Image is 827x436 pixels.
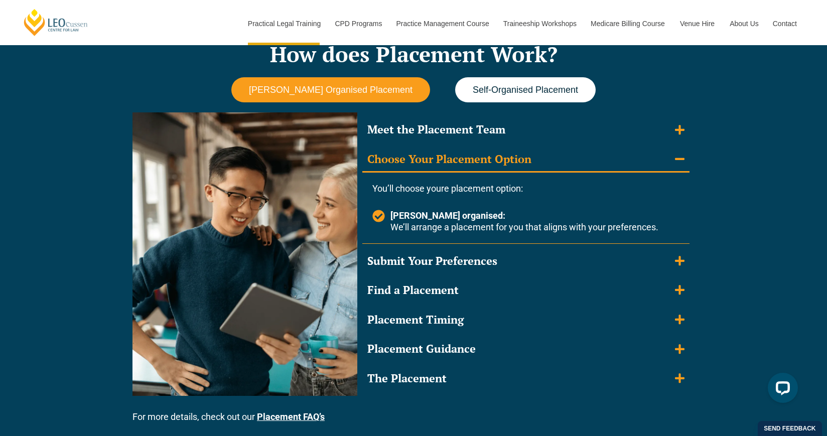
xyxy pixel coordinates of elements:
div: Placement Guidance [367,342,476,356]
a: Venue Hire [672,2,722,45]
a: Placement FAQ’s [257,411,325,422]
div: Tabs. Open items with Enter or Space, close with Escape and navigate using the Arrow keys. [127,77,700,401]
div: Meet the Placement Team [367,122,505,137]
div: Submit Your Preferences [367,254,497,268]
span: Self-Organised Placement [473,85,578,95]
div: The Placement [367,371,447,386]
span: We’ll arrange a placement for you that aligns with your preferences. [388,210,658,233]
summary: Meet the Placement Team [362,117,690,142]
summary: Submit Your Preferences [362,249,690,273]
a: About Us [722,2,765,45]
a: Medicare Billing Course [583,2,672,45]
a: Practical Legal Training [240,2,328,45]
iframe: LiveChat chat widget [760,369,802,411]
h2: How does Placement Work? [127,42,700,67]
a: Traineeship Workshops [496,2,583,45]
div: Choose Your Placement Option [367,152,531,167]
a: CPD Programs [327,2,388,45]
a: Contact [765,2,804,45]
summary: Find a Placement [362,278,690,303]
a: [PERSON_NAME] Centre for Law [23,8,89,37]
summary: Placement Timing [362,308,690,332]
div: Accordion. Open links with Enter or Space, close with Escape, and navigate with Arrow Keys [362,117,690,390]
div: Placement Timing [367,313,464,327]
span: For more details, check out our [132,411,255,422]
summary: The Placement [362,366,690,391]
summary: Choose Your Placement Option [362,147,690,173]
span: [PERSON_NAME] Organised Placement [249,85,412,95]
span: You’ll choose youre placement option: [372,183,523,194]
summary: Placement Guidance [362,337,690,361]
div: Find a Placement [367,283,459,298]
strong: [PERSON_NAME] organised: [390,210,505,221]
a: Practice Management Course [389,2,496,45]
